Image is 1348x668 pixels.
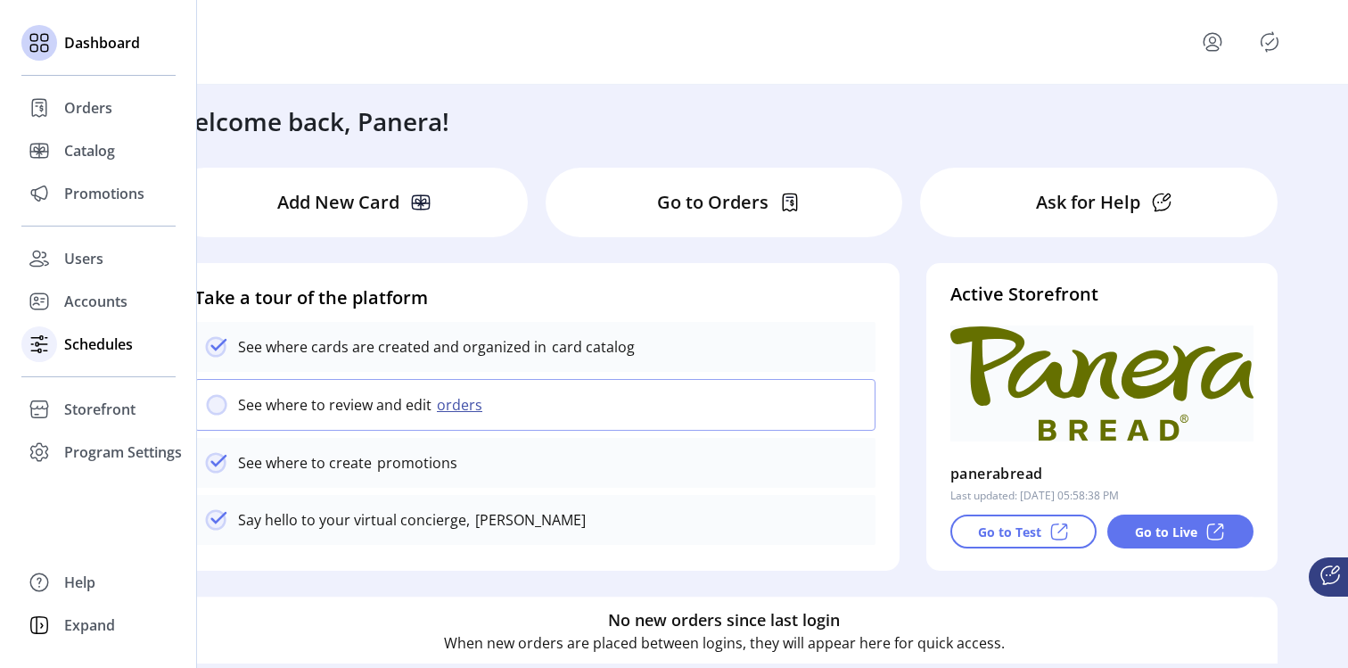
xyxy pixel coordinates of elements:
p: Ask for Help [1036,189,1140,216]
h4: Active Storefront [950,281,1253,308]
button: Publisher Panel [1255,28,1284,56]
p: card catalog [547,336,635,358]
h4: Take a tour of the platform [194,285,875,311]
p: Go to Orders [657,189,769,216]
h6: No new orders since last login [608,608,840,632]
span: Catalog [64,140,115,161]
button: menu [1177,21,1255,63]
span: Storefront [64,399,136,420]
p: panerabread [950,459,1042,488]
p: [PERSON_NAME] [470,509,586,531]
span: Orders [64,97,112,119]
span: Expand [64,614,115,636]
p: See where to create [238,452,372,474]
span: Promotions [64,183,144,204]
h3: Welcome back, Panera! [171,103,449,140]
p: Last updated: [DATE] 05:58:38 PM [950,488,1119,504]
p: Go to Test [978,523,1041,541]
p: Say hello to your virtual concierge, [238,509,470,531]
span: Dashboard [64,32,140,54]
span: Help [64,572,95,593]
p: Add New Card [277,189,399,216]
span: Users [64,248,103,269]
p: When new orders are placed between logins, they will appear here for quick access. [444,632,1005,654]
button: orders [432,394,493,416]
p: See where cards are created and organized in [238,336,547,358]
span: Schedules [64,334,133,355]
p: Go to Live [1135,523,1197,541]
span: Program Settings [64,441,182,463]
p: promotions [372,452,457,474]
p: See where to review and edit [238,394,432,416]
span: Accounts [64,291,127,312]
